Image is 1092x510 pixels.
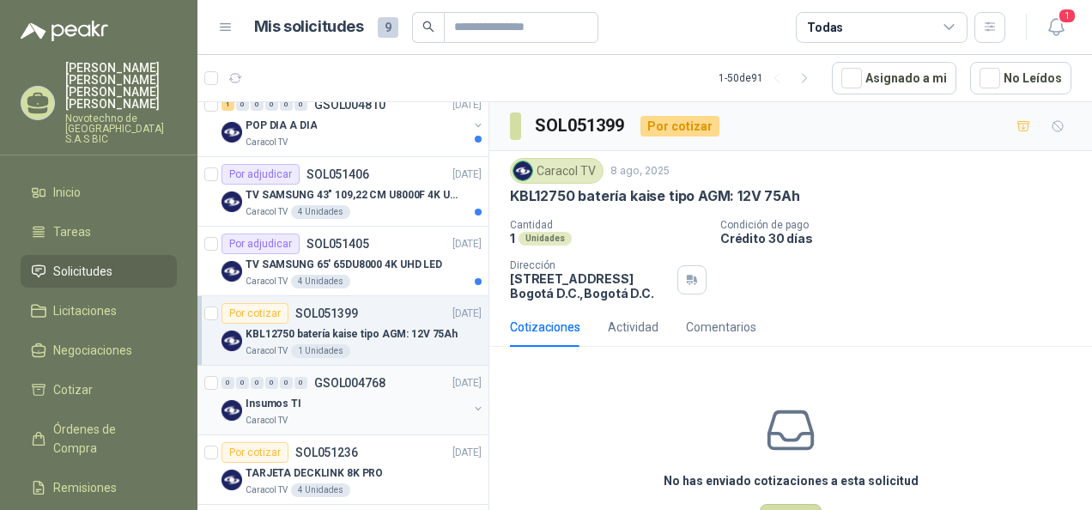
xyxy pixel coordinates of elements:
div: 4 Unidades [291,275,350,288]
p: [STREET_ADDRESS] Bogotá D.C. , Bogotá D.C. [510,271,670,301]
img: Company Logo [513,161,532,180]
p: TV SAMSUNG 65' 65DU8000 4K UHD LED [246,257,442,273]
p: Caracol TV [246,136,288,149]
button: No Leídos [970,62,1071,94]
p: Caracol TV [246,483,288,497]
div: Por adjudicar [221,234,300,254]
a: 0 0 0 0 0 0 GSOL004768[DATE] Company LogoInsumos TICaracol TV [221,373,485,428]
p: [PERSON_NAME] [PERSON_NAME] [PERSON_NAME] [PERSON_NAME] [65,62,177,110]
p: 1 [510,231,515,246]
p: SOL051236 [295,446,358,458]
p: Caracol TV [246,414,288,428]
span: 9 [378,17,398,38]
div: Caracol TV [510,158,604,184]
span: Licitaciones [53,301,117,320]
a: Negociaciones [21,334,177,367]
div: Por cotizar [221,303,288,324]
p: KBL12750 batería kaise tipo AGM: 12V 75Ah [510,187,800,205]
p: SOL051405 [306,238,369,250]
p: 8 ago, 2025 [610,163,670,179]
div: Por cotizar [640,116,719,137]
a: Cotizar [21,373,177,406]
a: Inicio [21,176,177,209]
p: [DATE] [452,306,482,322]
div: 4 Unidades [291,205,350,219]
a: Órdenes de Compra [21,413,177,464]
a: Por cotizarSOL051236[DATE] Company LogoTARJETA DECKLINK 8K PROCaracol TV4 Unidades [197,435,488,505]
a: Licitaciones [21,294,177,327]
div: 4 Unidades [291,483,350,497]
div: 0 [236,99,249,111]
button: 1 [1040,12,1071,43]
div: 0 [251,99,264,111]
p: SOL051399 [295,307,358,319]
span: Inicio [53,183,81,202]
p: KBL12750 batería kaise tipo AGM: 12V 75Ah [246,326,458,343]
div: 1 - 50 de 91 [719,64,818,92]
div: Por cotizar [221,442,288,463]
div: 0 [294,99,307,111]
div: 0 [236,377,249,389]
div: Cotizaciones [510,318,580,337]
img: Company Logo [221,122,242,143]
span: Tareas [53,222,91,241]
p: Caracol TV [246,205,288,219]
p: [DATE] [452,167,482,183]
p: Condición de pago [720,219,1085,231]
a: Por adjudicarSOL051405[DATE] Company LogoTV SAMSUNG 65' 65DU8000 4K UHD LEDCaracol TV4 Unidades [197,227,488,296]
div: 0 [221,377,234,389]
h3: SOL051399 [535,112,627,139]
p: Caracol TV [246,344,288,358]
p: Novotechno de [GEOGRAPHIC_DATA] S.A.S BIC [65,113,177,144]
div: 1 Unidades [291,344,350,358]
span: Solicitudes [53,262,112,281]
span: Cotizar [53,380,93,399]
p: [DATE] [452,445,482,461]
div: Comentarios [686,318,756,337]
p: TARJETA DECKLINK 8K PRO [246,465,383,482]
a: 1 0 0 0 0 0 GSOL004810[DATE] Company LogoPOP DIA A DIACaracol TV [221,94,485,149]
img: Logo peakr [21,21,108,41]
p: GSOL004768 [314,377,385,389]
span: 1 [1058,8,1077,24]
p: SOL051406 [306,168,369,180]
div: 0 [280,99,293,111]
span: search [422,21,434,33]
p: Cantidad [510,219,707,231]
p: [DATE] [452,236,482,252]
p: Caracol TV [246,275,288,288]
div: 0 [265,377,278,389]
div: Todas [807,18,843,37]
button: Asignado a mi [832,62,956,94]
div: Unidades [519,232,572,246]
p: Crédito 30 días [720,231,1085,246]
h3: No has enviado cotizaciones a esta solicitud [664,471,919,490]
span: Negociaciones [53,341,132,360]
div: 1 [221,99,234,111]
a: Por adjudicarSOL051406[DATE] Company LogoTV SAMSUNG 43" 109,22 CM U8000F 4K UHDCaracol TV4 Unidades [197,157,488,227]
img: Company Logo [221,261,242,282]
span: Órdenes de Compra [53,420,161,458]
div: Por adjudicar [221,164,300,185]
img: Company Logo [221,331,242,351]
p: [DATE] [452,375,482,392]
img: Company Logo [221,191,242,212]
img: Company Logo [221,400,242,421]
a: Por cotizarSOL051399[DATE] Company LogoKBL12750 batería kaise tipo AGM: 12V 75AhCaracol TV1 Unidades [197,296,488,366]
div: Actividad [608,318,658,337]
img: Company Logo [221,470,242,490]
p: [DATE] [452,97,482,113]
p: Insumos TI [246,396,301,412]
p: Dirección [510,259,670,271]
span: Remisiones [53,478,117,497]
a: Tareas [21,216,177,248]
div: 0 [280,377,293,389]
div: 0 [294,377,307,389]
p: TV SAMSUNG 43" 109,22 CM U8000F 4K UHD [246,187,459,203]
p: POP DIA A DIA [246,118,317,134]
a: Solicitudes [21,255,177,288]
div: 0 [265,99,278,111]
a: Remisiones [21,471,177,504]
div: 0 [251,377,264,389]
h1: Mis solicitudes [254,15,364,39]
